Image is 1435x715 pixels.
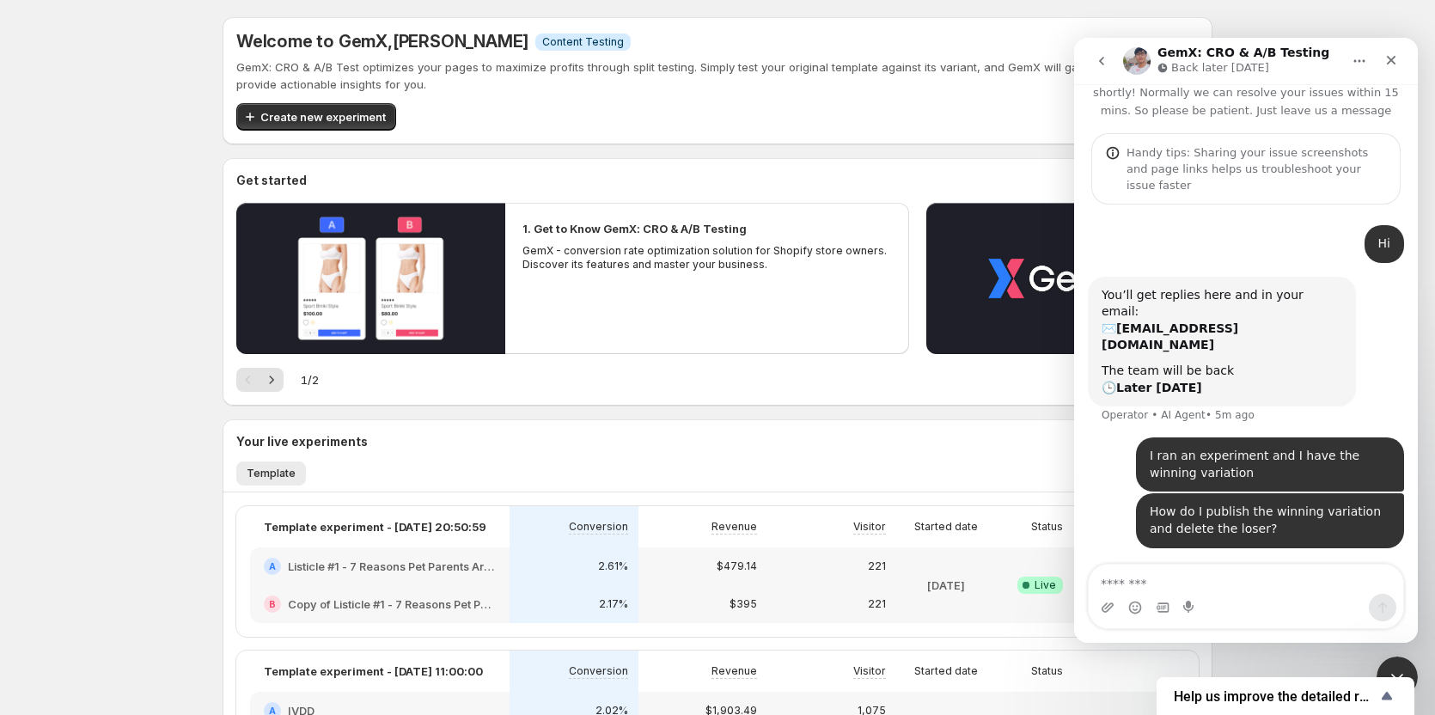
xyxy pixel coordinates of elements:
[711,664,757,678] p: Revenue
[522,244,892,272] p: GemX - conversion rate optimization solution for Shopify store owners. Discover its features and ...
[853,664,886,678] p: Visitor
[868,559,886,573] p: 221
[269,561,276,571] h2: A
[288,596,496,613] h2: Copy of Listicle #1 - 7 Reasons Pet Parents Are Using Red [MEDICAL_DATA] To Help Their Dogs Live ...
[1174,688,1377,705] span: Help us improve the detailed report for A/B campaigns
[247,467,296,480] span: Template
[260,108,386,125] span: Create new experiment
[236,172,307,189] h3: Get started
[711,520,757,534] p: Revenue
[730,597,757,611] p: $395
[388,31,528,52] span: , [PERSON_NAME]
[1074,38,1418,643] iframe: Intercom live chat
[927,577,965,594] p: [DATE]
[236,58,1199,93] p: GemX: CRO & A/B Test optimizes your pages to maximize profits through split testing. Simply test ...
[717,559,757,573] p: $479.14
[598,559,628,573] p: 2.61%
[1377,657,1418,698] iframe: Intercom live chat
[1031,664,1063,678] p: Status
[264,663,483,680] p: Template experiment - [DATE] 11:00:00
[269,599,276,609] h2: B
[853,520,886,534] p: Visitor
[914,520,978,534] p: Started date
[1174,686,1397,706] button: Show survey - Help us improve the detailed report for A/B campaigns
[868,597,886,611] p: 221
[1035,578,1056,592] span: Live
[236,31,528,52] h5: Welcome to GemX
[264,518,486,535] p: Template experiment - [DATE] 20:50:59
[569,664,628,678] p: Conversion
[599,597,628,611] p: 2.17%
[1031,520,1063,534] p: Status
[236,368,284,392] nav: Pagination
[926,203,1195,354] button: Play video
[236,433,368,450] h3: Your live experiments
[301,371,319,388] span: 1 / 2
[569,520,628,534] p: Conversion
[522,220,747,237] h2: 1. Get to Know GemX: CRO & A/B Testing
[236,203,505,354] button: Play video
[542,35,624,49] span: Content Testing
[260,368,284,392] button: Next
[236,103,396,131] button: Create new experiment
[914,664,978,678] p: Started date
[288,558,496,575] h2: Listicle #1 - 7 Reasons Pet Parents Are Using Red [MEDICAL_DATA] To Help Their Dogs Live Longer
